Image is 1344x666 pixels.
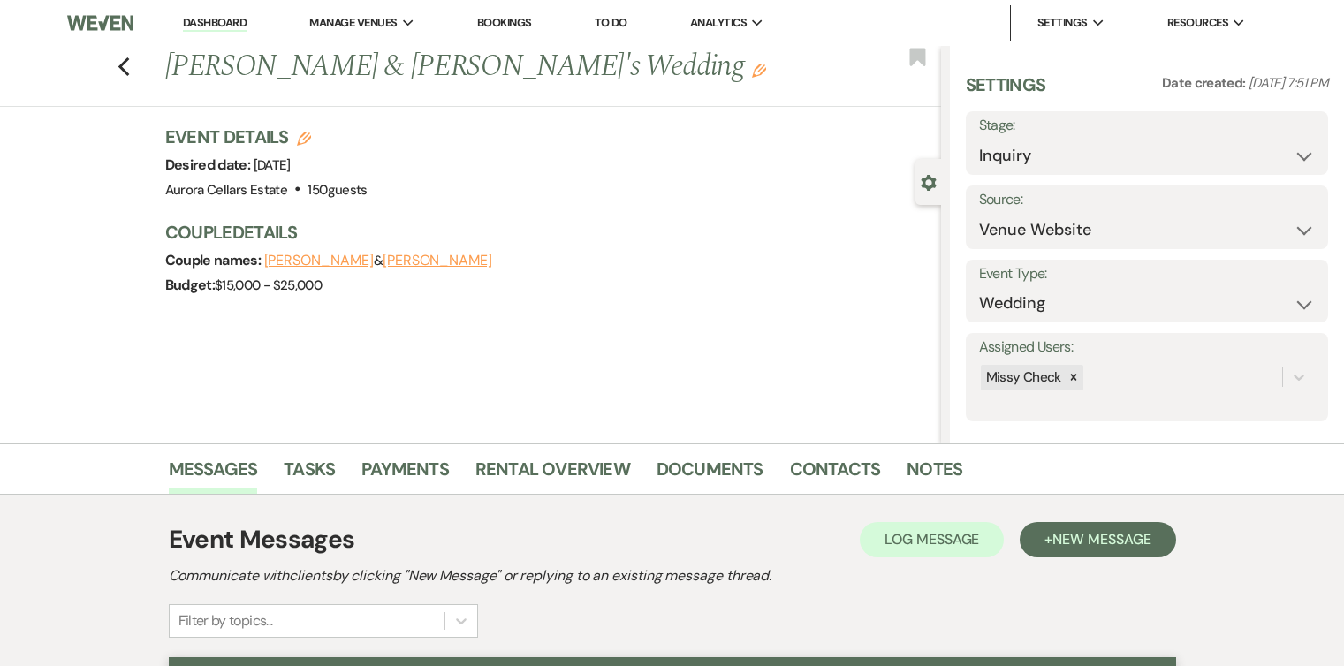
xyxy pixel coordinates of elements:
label: Source: [979,187,1315,213]
span: New Message [1052,530,1150,549]
a: Contacts [790,455,881,494]
span: $15,000 - $25,000 [215,276,322,294]
span: [DATE] 7:51 PM [1249,74,1328,92]
span: Couple names: [165,251,264,269]
h3: Couple Details [165,220,923,245]
a: Dashboard [183,15,247,32]
a: Messages [169,455,258,494]
a: Documents [657,455,763,494]
span: Date created: [1162,74,1249,92]
div: Missy Check [981,365,1064,390]
span: Manage Venues [309,14,397,32]
div: Filter by topics... [178,610,273,632]
span: Desired date: [165,155,254,174]
button: Edit [752,62,766,78]
span: & [264,252,492,269]
span: Analytics [690,14,747,32]
a: Payments [361,455,449,494]
h3: Settings [966,72,1046,111]
label: Stage: [979,113,1315,139]
label: Assigned Users: [979,335,1315,360]
h2: Communicate with clients by clicking "New Message" or replying to an existing message thread. [169,565,1176,587]
h3: Event Details [165,125,368,149]
span: Resources [1167,14,1228,32]
a: To Do [595,15,627,30]
button: Close lead details [921,173,937,190]
a: Bookings [477,15,532,30]
span: Log Message [885,530,979,549]
a: Notes [907,455,962,494]
button: [PERSON_NAME] [383,254,492,268]
span: Aurora Cellars Estate [165,181,288,199]
span: 150 guests [308,181,367,199]
a: Tasks [284,455,335,494]
button: Log Message [860,522,1004,557]
img: Weven Logo [67,4,133,42]
button: +New Message [1020,522,1175,557]
span: [DATE] [254,156,291,174]
label: Event Type: [979,261,1315,287]
button: [PERSON_NAME] [264,254,374,268]
span: Budget: [165,276,216,294]
h1: Event Messages [169,521,355,558]
h1: [PERSON_NAME] & [PERSON_NAME]'s Wedding [165,46,779,88]
span: Settings [1037,14,1088,32]
a: Rental Overview [475,455,630,494]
